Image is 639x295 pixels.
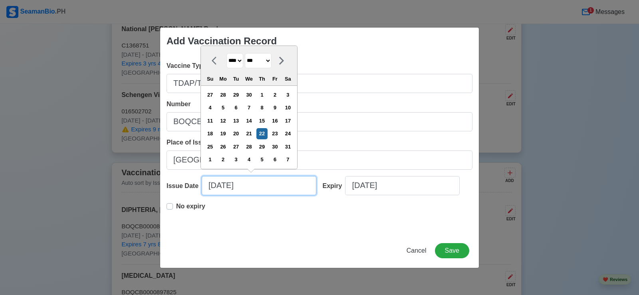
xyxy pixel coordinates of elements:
div: Choose Monday, May 5th, 2025 [218,102,228,113]
div: Choose Sunday, May 11th, 2025 [205,115,216,126]
div: Choose Friday, June 6th, 2025 [270,154,280,165]
div: Fr [270,73,280,84]
div: Tu [230,73,241,84]
span: Place of Issue [167,139,209,146]
p: No expiry [176,202,205,211]
div: Choose Tuesday, June 3rd, 2025 [230,154,241,165]
div: Choose Tuesday, April 29th, 2025 [230,89,241,100]
div: Choose Saturday, May 17th, 2025 [282,115,293,126]
div: Th [256,73,267,84]
div: Choose Wednesday, May 7th, 2025 [244,102,254,113]
div: Choose Sunday, April 27th, 2025 [205,89,216,100]
div: Issue Date [167,181,202,191]
span: Number [167,101,191,107]
div: Choose Thursday, May 22nd, 2025 [256,128,267,139]
div: Choose Monday, June 2nd, 2025 [218,154,228,165]
input: Ex: 1234567890 [167,112,472,131]
div: Choose Thursday, May 1st, 2025 [256,89,267,100]
div: Choose Tuesday, May 13th, 2025 [230,115,241,126]
div: Choose Sunday, June 1st, 2025 [205,154,216,165]
div: Choose Thursday, May 8th, 2025 [256,102,267,113]
div: Choose Monday, May 12th, 2025 [218,115,228,126]
div: Choose Wednesday, April 30th, 2025 [244,89,254,100]
div: Choose Friday, May 23rd, 2025 [270,128,280,139]
div: Choose Friday, May 30th, 2025 [270,141,280,152]
div: Choose Monday, May 26th, 2025 [218,141,228,152]
div: Su [205,73,216,84]
div: Choose Thursday, June 5th, 2025 [256,154,267,165]
div: Choose Friday, May 9th, 2025 [270,102,280,113]
div: Choose Saturday, May 3rd, 2025 [282,89,293,100]
div: Choose Sunday, May 18th, 2025 [205,128,216,139]
div: Choose Wednesday, May 21st, 2025 [244,128,254,139]
div: Choose Monday, May 19th, 2025 [218,128,228,139]
div: month 2025-05 [203,88,294,166]
div: Choose Saturday, May 10th, 2025 [282,102,293,113]
div: Choose Monday, April 28th, 2025 [218,89,228,100]
div: Choose Saturday, May 31st, 2025 [282,141,293,152]
div: Choose Saturday, May 24th, 2025 [282,128,293,139]
div: Choose Tuesday, May 6th, 2025 [230,102,241,113]
span: Vaccine Type [167,62,206,69]
input: Ex: Sinovac 1st Dose [167,74,472,93]
input: Ex: Manila [167,150,472,170]
div: Choose Tuesday, May 27th, 2025 [230,141,241,152]
div: Sa [282,73,293,84]
button: Save [435,243,469,258]
div: Choose Thursday, May 29th, 2025 [256,141,267,152]
div: Choose Sunday, May 25th, 2025 [205,141,216,152]
div: Mo [218,73,228,84]
div: Choose Friday, May 2nd, 2025 [270,89,280,100]
div: Add Vaccination Record [167,34,277,48]
div: We [244,73,254,84]
div: Expiry [323,181,345,191]
button: Cancel [401,243,432,258]
div: Choose Tuesday, May 20th, 2025 [230,128,241,139]
span: Cancel [407,247,427,254]
div: Choose Wednesday, May 28th, 2025 [244,141,254,152]
div: Choose Thursday, May 15th, 2025 [256,115,267,126]
div: Choose Friday, May 16th, 2025 [270,115,280,126]
div: Choose Saturday, June 7th, 2025 [282,154,293,165]
div: Choose Wednesday, May 14th, 2025 [244,115,254,126]
div: Choose Sunday, May 4th, 2025 [205,102,216,113]
div: Choose Wednesday, June 4th, 2025 [244,154,254,165]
